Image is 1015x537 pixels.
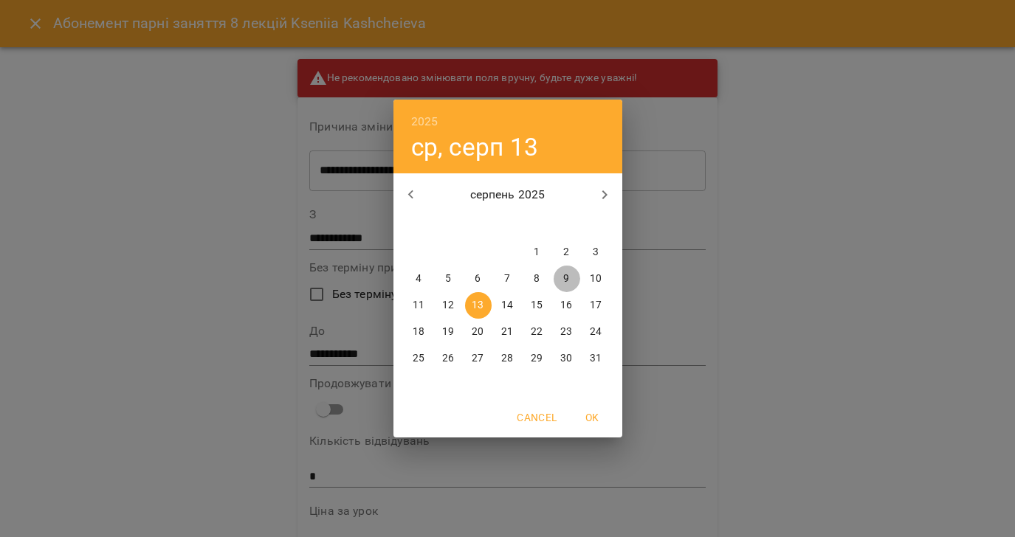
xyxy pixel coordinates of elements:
[406,266,433,292] button: 4
[583,319,610,345] button: 24
[495,292,521,319] button: 14
[531,325,543,339] p: 22
[442,351,454,366] p: 26
[524,266,551,292] button: 8
[406,217,433,232] span: пн
[472,298,484,313] p: 13
[554,319,580,345] button: 23
[524,345,551,372] button: 29
[445,271,451,286] p: 5
[534,245,540,260] p: 1
[472,351,484,366] p: 27
[534,271,540,286] p: 8
[501,351,513,366] p: 28
[436,266,462,292] button: 5
[563,271,569,286] p: 9
[406,345,433,372] button: 25
[554,345,580,372] button: 30
[406,319,433,345] button: 18
[554,217,580,232] span: сб
[413,351,424,366] p: 25
[554,239,580,266] button: 2
[524,292,551,319] button: 15
[475,271,481,286] p: 6
[465,319,492,345] button: 20
[472,325,484,339] p: 20
[569,404,616,431] button: OK
[583,266,610,292] button: 10
[442,298,454,313] p: 12
[524,239,551,266] button: 1
[436,292,462,319] button: 12
[428,186,587,204] p: серпень 2025
[583,239,610,266] button: 3
[436,217,462,232] span: вт
[517,409,557,426] span: Cancel
[560,298,572,313] p: 16
[465,292,492,319] button: 13
[501,325,513,339] p: 21
[583,345,610,372] button: 31
[465,266,492,292] button: 6
[501,298,513,313] p: 14
[411,111,438,132] button: 2025
[560,351,572,366] p: 30
[590,325,602,339] p: 24
[495,266,521,292] button: 7
[416,271,422,286] p: 4
[590,271,602,286] p: 10
[583,217,610,232] span: нд
[583,292,610,319] button: 17
[495,319,521,345] button: 21
[411,132,539,162] button: ср, серп 13
[554,266,580,292] button: 9
[560,325,572,339] p: 23
[413,325,424,339] p: 18
[436,345,462,372] button: 26
[495,217,521,232] span: чт
[406,292,433,319] button: 11
[504,271,510,286] p: 7
[465,345,492,372] button: 27
[413,298,424,313] p: 11
[511,404,562,431] button: Cancel
[531,351,543,366] p: 29
[531,298,543,313] p: 15
[442,325,454,339] p: 19
[563,245,569,260] p: 2
[465,217,492,232] span: ср
[524,217,551,232] span: пт
[554,292,580,319] button: 16
[593,245,599,260] p: 3
[436,319,462,345] button: 19
[575,409,610,426] span: OK
[590,351,602,366] p: 31
[495,345,521,372] button: 28
[524,319,551,345] button: 22
[590,298,602,313] p: 17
